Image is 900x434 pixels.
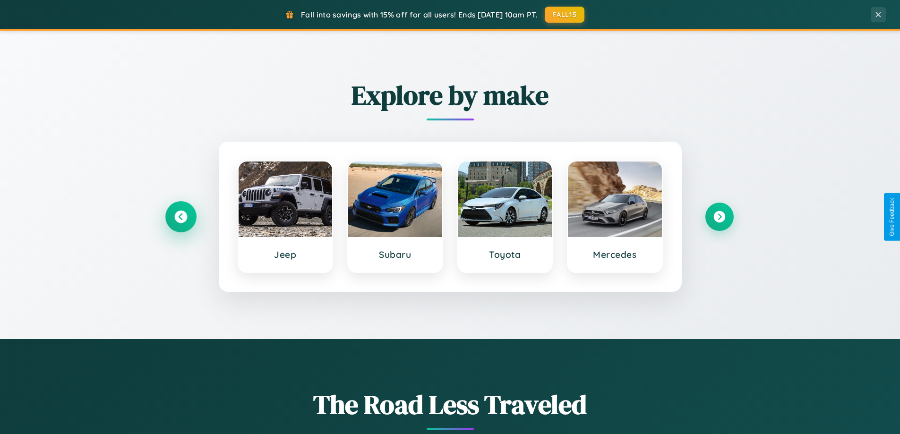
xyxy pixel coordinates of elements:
div: Give Feedback [889,198,895,236]
span: Fall into savings with 15% off for all users! Ends [DATE] 10am PT. [301,10,538,19]
h1: The Road Less Traveled [167,386,734,423]
h3: Toyota [468,249,543,260]
button: FALL15 [545,7,584,23]
h3: Mercedes [577,249,652,260]
h3: Jeep [248,249,323,260]
h3: Subaru [358,249,433,260]
h2: Explore by make [167,77,734,113]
